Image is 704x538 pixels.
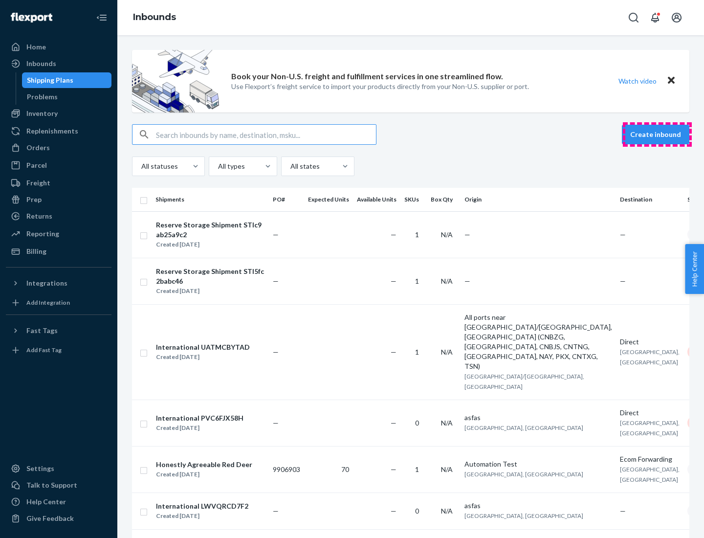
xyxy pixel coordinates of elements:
span: N/A [441,230,453,239]
th: Available Units [353,188,400,211]
div: Prep [26,195,42,204]
span: — [391,277,396,285]
span: — [273,348,279,356]
a: Talk to Support [6,477,111,493]
span: — [273,507,279,515]
div: Orders [26,143,50,153]
img: Flexport logo [11,13,52,22]
div: Created [DATE] [156,511,248,521]
input: All statuses [140,161,141,171]
div: Billing [26,247,46,256]
input: All states [289,161,290,171]
div: All ports near [GEOGRAPHIC_DATA]/[GEOGRAPHIC_DATA], [GEOGRAPHIC_DATA] (CNBZG, [GEOGRAPHIC_DATA], ... [464,313,612,371]
div: International PVC6FJX58H [156,413,243,423]
button: Open Search Box [624,8,643,27]
div: Problems [27,92,58,102]
button: Watch video [612,74,663,88]
button: Open account menu [667,8,686,27]
div: Home [26,42,46,52]
div: Automation Test [464,459,612,469]
div: Fast Tags [26,326,58,336]
span: 70 [341,465,349,473]
span: — [464,277,470,285]
div: Shipping Plans [27,75,73,85]
div: Talk to Support [26,480,77,490]
span: 1 [415,230,419,239]
span: N/A [441,348,453,356]
th: Box Qty [427,188,461,211]
span: N/A [441,465,453,473]
div: Honestly Agreeable Red Deer [156,460,252,470]
a: Parcel [6,157,111,173]
span: 0 [415,507,419,515]
a: Problems [22,89,112,105]
input: Search inbounds by name, destination, msku... [156,125,376,144]
span: [GEOGRAPHIC_DATA], [GEOGRAPHIC_DATA] [464,424,583,431]
div: Direct [620,408,680,418]
button: Close Navigation [92,8,111,27]
th: SKUs [400,188,427,211]
span: — [620,507,626,515]
span: [GEOGRAPHIC_DATA], [GEOGRAPHIC_DATA] [620,419,680,437]
div: Reserve Storage Shipment STIc9ab25a9c2 [156,220,264,240]
a: Settings [6,461,111,476]
span: — [391,507,396,515]
a: Billing [6,244,111,259]
span: [GEOGRAPHIC_DATA]/[GEOGRAPHIC_DATA], [GEOGRAPHIC_DATA] [464,373,584,390]
div: Give Feedback [26,514,74,523]
a: Prep [6,192,111,207]
a: Home [6,39,111,55]
div: Direct [620,337,680,347]
a: Inbounds [133,12,176,22]
span: [GEOGRAPHIC_DATA], [GEOGRAPHIC_DATA] [620,466,680,483]
th: PO# [269,188,304,211]
a: Shipping Plans [22,72,112,88]
span: N/A [441,277,453,285]
div: Integrations [26,278,67,288]
div: Created [DATE] [156,240,264,249]
span: — [273,230,279,239]
span: [GEOGRAPHIC_DATA], [GEOGRAPHIC_DATA] [464,471,583,478]
td: 9906903 [269,446,304,493]
button: Integrations [6,275,111,291]
span: [GEOGRAPHIC_DATA], [GEOGRAPHIC_DATA] [620,348,680,366]
div: Add Fast Tag [26,346,62,354]
div: Settings [26,464,54,473]
div: Ecom Forwarding [620,454,680,464]
span: [GEOGRAPHIC_DATA], [GEOGRAPHIC_DATA] [464,512,583,519]
div: Parcel [26,160,47,170]
button: Help Center [685,244,704,294]
div: asfas [464,501,612,511]
th: Expected Units [304,188,353,211]
span: — [620,230,626,239]
span: — [391,465,396,473]
button: Give Feedback [6,511,111,526]
th: Origin [461,188,616,211]
span: N/A [441,507,453,515]
div: Reserve Storage Shipment STI5fc2babc46 [156,267,264,286]
a: Add Fast Tag [6,342,111,358]
a: Inventory [6,106,111,121]
div: asfas [464,413,612,423]
a: Reporting [6,226,111,242]
div: Reporting [26,229,59,239]
div: Help Center [26,497,66,507]
span: 1 [415,277,419,285]
button: Create inbound [622,125,689,144]
a: Help Center [6,494,111,510]
ol: breadcrumbs [125,3,184,32]
button: Fast Tags [6,323,111,338]
input: All types [217,161,218,171]
div: Add Integration [26,298,70,307]
span: — [273,419,279,427]
div: International LWVQRCD7F2 [156,501,248,511]
span: 1 [415,348,419,356]
div: Inbounds [26,59,56,68]
div: Created [DATE] [156,286,264,296]
button: Close [665,74,678,88]
span: — [391,419,396,427]
div: Freight [26,178,50,188]
p: Use Flexport’s freight service to import your products directly from your Non-U.S. supplier or port. [231,82,529,91]
a: Orders [6,140,111,156]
